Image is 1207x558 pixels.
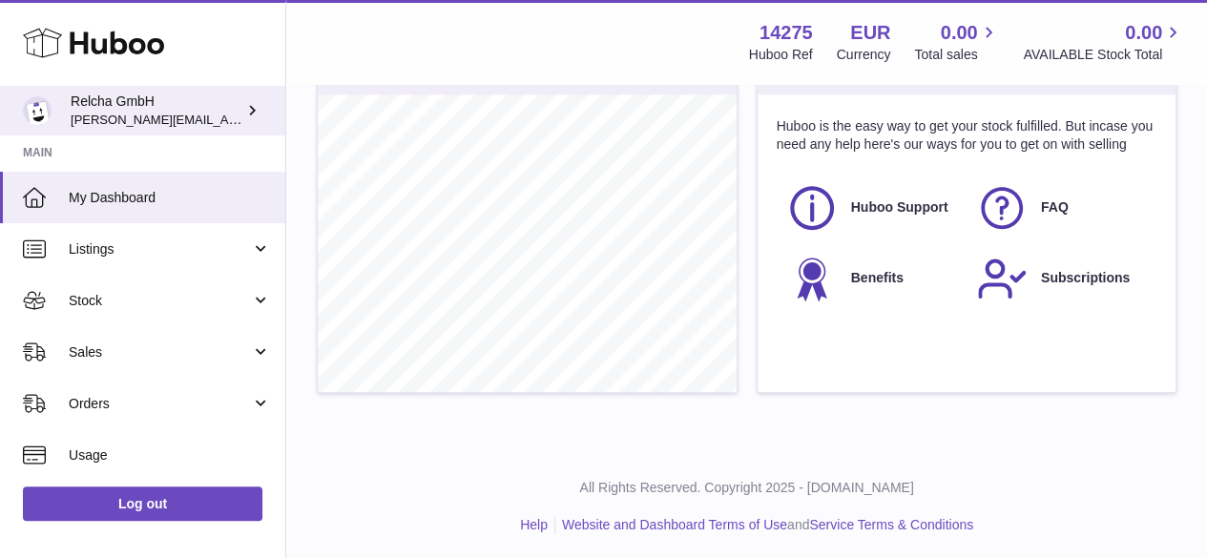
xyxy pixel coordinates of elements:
span: 0.00 [1125,20,1162,46]
span: Huboo Support [851,198,948,217]
a: Subscriptions [976,253,1147,304]
img: rachel@consultprestige.com [23,96,52,125]
span: AVAILABLE Stock Total [1023,46,1184,64]
p: All Rights Reserved. Copyright 2025 - [DOMAIN_NAME] [302,479,1192,497]
span: Sales [69,343,251,362]
a: FAQ [976,182,1147,234]
div: Huboo Ref [749,46,813,64]
strong: EUR [850,20,890,46]
p: Huboo is the easy way to get your stock fulfilled. But incase you need any help here's our ways f... [777,117,1157,154]
div: Relcha GmbH [71,93,242,129]
span: FAQ [1041,198,1069,217]
div: Currency [837,46,891,64]
span: Total sales [914,46,999,64]
span: Orders [69,395,251,413]
strong: 14275 [760,20,813,46]
span: Benefits [851,269,904,287]
span: My Dashboard [69,189,271,207]
a: Huboo Support [786,182,957,234]
a: 0.00 Total sales [914,20,999,64]
span: Stock [69,292,251,310]
li: and [555,516,973,534]
a: Website and Dashboard Terms of Use [562,517,787,532]
span: [PERSON_NAME][EMAIL_ADDRESS][DOMAIN_NAME] [71,112,383,127]
a: Log out [23,486,262,521]
a: Service Terms & Conditions [809,517,973,532]
span: Listings [69,240,251,258]
a: Benefits [786,253,957,304]
span: 0.00 [941,20,978,46]
span: Usage [69,446,271,465]
a: Help [520,517,548,532]
span: Subscriptions [1041,269,1130,287]
a: 0.00 AVAILABLE Stock Total [1023,20,1184,64]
